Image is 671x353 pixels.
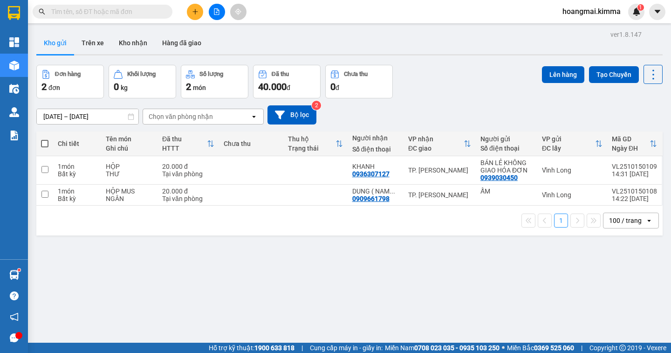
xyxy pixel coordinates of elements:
span: Cung cấp máy in - giấy in: [310,343,383,353]
button: Lên hàng [542,66,584,83]
span: file-add [213,8,220,15]
input: Tìm tên, số ĐT hoặc mã đơn [51,7,161,17]
div: 20.000 đ [162,187,214,195]
div: Mã GD [612,135,650,143]
div: Số điện thoại [352,145,399,153]
svg: open [250,113,258,120]
span: món [193,84,206,91]
div: NGÂN [106,195,153,202]
th: Toggle SortBy [404,132,476,156]
span: Miền Nam [385,343,500,353]
div: Số điện thoại [480,145,533,152]
div: Bất kỳ [58,170,96,178]
div: 14:22 [DATE] [612,195,657,202]
div: Trạng thái [288,145,335,152]
span: | [581,343,582,353]
div: 1 món [58,187,96,195]
th: Toggle SortBy [157,132,219,156]
button: Hàng đã giao [155,32,209,54]
div: TP. [PERSON_NAME] [408,191,471,199]
div: KHANH [352,163,399,170]
div: 1 món [58,163,96,170]
div: Thu hộ [288,135,335,143]
button: aim [230,4,246,20]
div: 0936307127 [352,170,390,178]
div: Tại văn phòng [162,170,214,178]
div: Chọn văn phòng nhận [149,112,213,121]
div: Đã thu [162,135,207,143]
div: VP nhận [408,135,464,143]
button: 1 [554,214,568,228]
th: Toggle SortBy [283,132,348,156]
div: HTTT [162,145,207,152]
span: ⚪️ [502,346,505,350]
div: Số lượng [199,71,223,77]
span: | [301,343,303,353]
img: solution-icon [9,131,19,140]
div: TP. [PERSON_NAME] [408,166,471,174]
div: Ngày ĐH [612,145,650,152]
span: đ [287,84,290,91]
div: Người nhận [352,134,399,142]
div: Khối lượng [127,71,156,77]
div: ĐC giao [408,145,464,152]
div: ĐC lấy [542,145,595,152]
div: VP gửi [542,135,595,143]
span: Hỗ trợ kỹ thuật: [209,343,294,353]
div: Chi tiết [58,140,96,147]
button: Trên xe [74,32,111,54]
input: Select a date range. [37,109,138,124]
strong: 0369 525 060 [534,344,574,352]
span: 0 [330,81,335,92]
button: Số lượng2món [181,65,248,98]
span: aim [235,8,241,15]
div: Vĩnh Long [542,166,603,174]
span: search [39,8,45,15]
button: Tạo Chuyến [589,66,639,83]
span: 2 [186,81,191,92]
div: ver 1.8.147 [610,29,642,40]
span: Miền Bắc [507,343,574,353]
div: Chưa thu [344,71,368,77]
button: caret-down [649,4,665,20]
div: HỘP MUS [106,187,153,195]
button: Đã thu40.000đ [253,65,321,98]
span: kg [121,84,128,91]
strong: 0708 023 035 - 0935 103 250 [414,344,500,352]
div: 100 / trang [609,216,642,225]
button: Đơn hàng2đơn [36,65,104,98]
span: question-circle [10,291,19,300]
div: VL2510150109 [612,163,657,170]
img: dashboard-icon [9,37,19,47]
img: icon-new-feature [632,7,641,16]
div: Người gửi [480,135,533,143]
button: Bộ lọc [267,105,316,125]
span: 2 [41,81,47,92]
div: 20.000 đ [162,163,214,170]
div: Đơn hàng [55,71,81,77]
strong: 1900 633 818 [254,344,294,352]
button: Chưa thu0đ [325,65,393,98]
th: Toggle SortBy [607,132,662,156]
span: message [10,333,19,342]
div: Đã thu [272,71,289,77]
img: logo-vxr [8,6,20,20]
div: 0939030450 [480,174,518,181]
img: warehouse-icon [9,61,19,70]
span: 40.000 [258,81,287,92]
button: Kho gửi [36,32,74,54]
div: Vĩnh Long [542,191,603,199]
div: DUNG ( NAM KHOA) [352,187,399,195]
img: warehouse-icon [9,84,19,94]
span: copyright [619,345,626,351]
div: BÁN LẺ KHÔNG GIAO HÓA ĐƠN [480,159,533,174]
div: Bất kỳ [58,195,96,202]
button: plus [187,4,203,20]
sup: 2 [312,101,321,110]
img: warehouse-icon [9,270,19,280]
span: đ [335,84,339,91]
sup: 1 [18,269,21,271]
div: HỘP [106,163,153,170]
div: ẤM [480,187,533,195]
span: ... [390,187,395,195]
